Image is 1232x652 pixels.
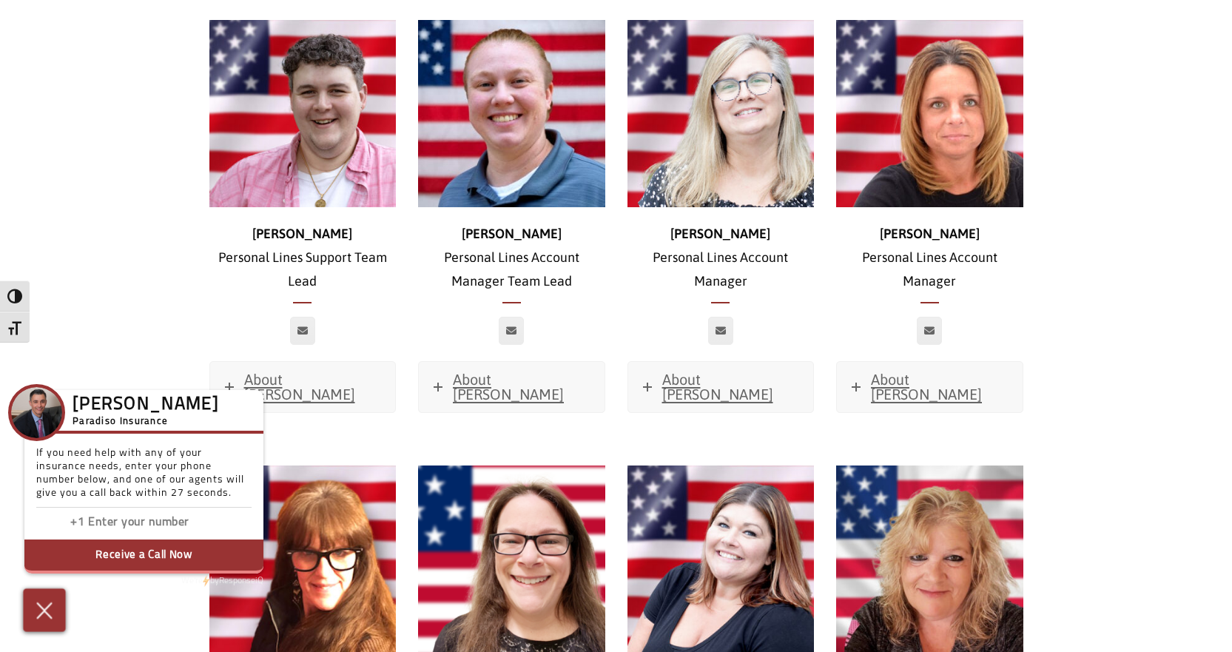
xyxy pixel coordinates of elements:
span: We're by [181,577,219,585]
a: About [PERSON_NAME] [628,362,814,412]
img: Dawn_500x500 [627,20,815,207]
img: Cross icon [33,597,57,623]
img: Blake_500x500 [209,20,397,207]
input: Enter country code [44,512,88,534]
a: About [PERSON_NAME] [837,362,1023,412]
img: Alice Taylor_500x500 [836,20,1023,207]
h3: [PERSON_NAME] [73,399,219,412]
strong: [PERSON_NAME] [462,226,562,241]
a: About [PERSON_NAME] [210,362,396,412]
button: Receive a Call Now [24,540,263,574]
p: Personal Lines Account Manager [836,222,1023,294]
img: Company Icon [11,387,62,438]
span: About [PERSON_NAME] [871,371,982,403]
p: Personal Lines Support Team Lead [209,222,397,294]
p: If you need help with any of your insurance needs, enter your phone number below, and one of our ... [36,447,252,508]
span: About [PERSON_NAME] [453,371,564,403]
span: About [PERSON_NAME] [662,371,773,403]
img: Powered by icon [203,575,209,587]
p: Personal Lines Account Manager [627,222,815,294]
strong: [PERSON_NAME] [880,226,980,241]
p: Personal Lines Account Manager Team Lead [418,222,605,294]
h5: Paradiso Insurance [73,414,219,430]
input: Enter phone number [88,512,236,534]
a: We'rePowered by iconbyResponseiQ [181,577,263,585]
strong: [PERSON_NAME] [670,226,770,241]
span: About [PERSON_NAME] [244,371,355,403]
img: Darlene 1 [418,20,605,207]
strong: [PERSON_NAME] [252,226,352,241]
a: About [PERSON_NAME] [419,362,605,412]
